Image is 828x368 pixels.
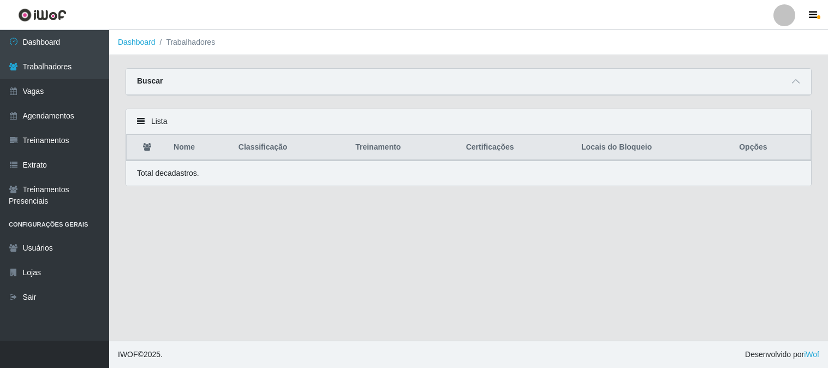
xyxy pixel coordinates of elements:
[804,350,819,359] a: iWof
[18,8,67,22] img: CoreUI Logo
[137,76,163,85] strong: Buscar
[575,135,732,161] th: Locais do Bloqueio
[460,135,575,161] th: Certificações
[118,349,163,360] span: © 2025 .
[732,135,811,161] th: Opções
[109,30,828,55] nav: breadcrumb
[126,109,811,134] div: Lista
[232,135,349,161] th: Classificação
[137,168,199,179] p: Total de cadastros.
[349,135,460,161] th: Treinamento
[156,37,216,48] li: Trabalhadores
[118,350,138,359] span: IWOF
[118,38,156,46] a: Dashboard
[167,135,232,161] th: Nome
[745,349,819,360] span: Desenvolvido por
